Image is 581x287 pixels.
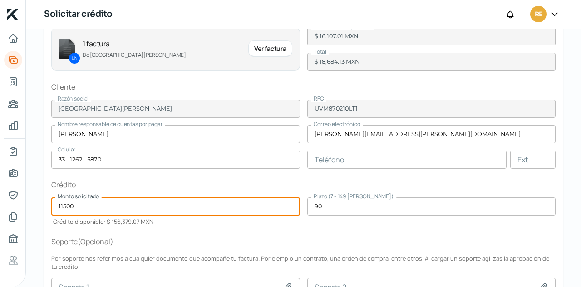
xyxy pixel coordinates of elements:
[51,254,556,271] div: Por soporte nos referimos a cualquier documento que acompañe tu factura. Por ejemplo un contrato,...
[51,180,556,190] div: Crédito
[4,73,22,91] a: Tus créditos
[78,237,113,247] span: ( Opcional )
[4,230,22,248] a: Buró de crédito
[83,50,241,60] p: De [GEOGRAPHIC_DATA][PERSON_NAME]
[314,48,326,55] span: Total
[58,120,162,128] span: Nombre responsable de cuentas por pagar
[535,9,542,20] span: RE
[4,208,22,226] a: Documentos
[58,95,89,102] span: Razón social
[58,192,99,200] span: Monto solicitado
[4,116,22,135] a: Mis finanzas
[59,39,75,59] img: invoice-icon
[51,237,556,247] div: Soporte
[4,95,22,113] a: Pago a proveedores
[51,82,556,92] div: Cliente
[58,146,76,153] span: Celular
[314,192,394,200] span: Plazo (7 - 149 [PERSON_NAME])
[4,164,22,182] a: Información general
[4,29,22,47] a: Inicio
[44,8,113,21] h1: Solicitar crédito
[4,142,22,161] a: Mi contrato
[83,38,241,50] p: 1 factura
[248,40,292,57] div: Ver factura
[4,51,22,69] a: Adelantar facturas
[72,55,77,62] p: UN
[4,186,22,204] a: Representantes
[314,95,324,102] span: RFC
[4,252,22,270] a: Referencias
[314,120,360,128] span: Correo electrónico
[51,216,153,226] div: Crédito disponible: $ 156,379.07 MXN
